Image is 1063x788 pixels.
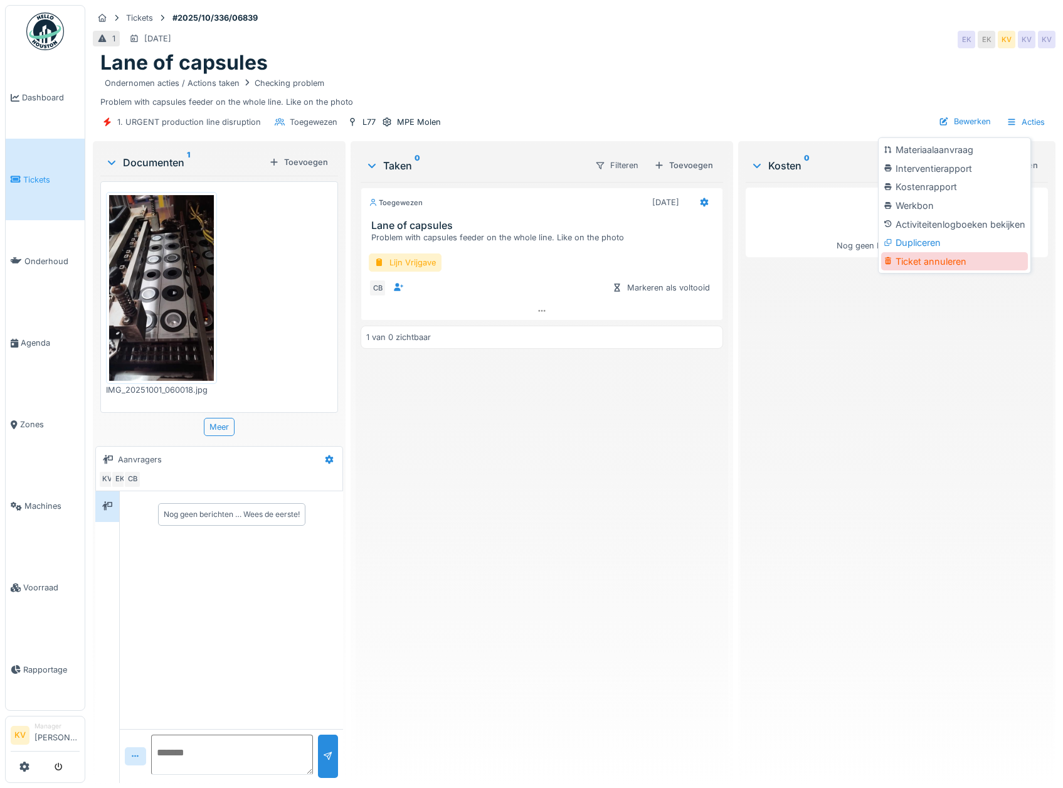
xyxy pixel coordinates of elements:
[366,331,431,343] div: 1 van 0 zichtbaar
[24,500,80,512] span: Machines
[264,154,333,171] div: Toevoegen
[371,220,717,232] h3: Lane of capsules
[881,233,1028,252] div: Dupliceren
[204,418,235,436] div: Meer
[590,156,644,174] div: Filteren
[167,12,263,24] strong: #2025/10/336/06839
[34,721,80,748] li: [PERSON_NAME]
[126,12,153,24] div: Tickets
[369,198,423,208] div: Toegewezen
[100,75,1048,108] div: Problem with capsules feeder on the whole line. Like on the photo
[23,174,80,186] span: Tickets
[187,155,190,170] sup: 1
[978,31,995,48] div: EK
[290,116,337,128] div: Toegewezen
[144,33,171,45] div: [DATE]
[881,252,1028,271] div: Ticket annuleren
[111,471,129,488] div: EK
[105,77,324,89] div: Ondernomen acties / Actions taken Checking problem
[881,196,1028,215] div: Werkbon
[100,51,268,75] h1: Lane of capsules
[362,116,376,128] div: L77
[881,178,1028,196] div: Kostenrapport
[369,253,442,272] div: Lijn Vrijgave
[98,471,116,488] div: KV
[415,158,420,173] sup: 0
[23,582,80,594] span: Voorraad
[1001,113,1050,131] div: Acties
[881,215,1028,234] div: Activiteitenlogboeken bekijken
[998,31,1015,48] div: KV
[934,113,996,130] div: Bewerken
[20,418,80,430] span: Zones
[112,33,115,45] div: 1
[21,337,80,349] span: Agenda
[106,384,217,396] div: IMG_20251001_060018.jpg
[117,116,261,128] div: 1. URGENT production line disruption
[397,116,441,128] div: MPE Molen
[881,141,1028,159] div: Materiaalaanvraag
[23,664,80,676] span: Rapportage
[652,196,679,208] div: [DATE]
[958,31,975,48] div: EK
[649,157,718,174] div: Toevoegen
[371,232,717,243] div: Problem with capsules feeder on the whole line. Like on the photo
[366,158,584,173] div: Taken
[109,195,214,381] img: jdti8yz352fzwye43ws923tn6sfi
[22,92,80,104] span: Dashboard
[1038,31,1055,48] div: KV
[754,193,1040,252] div: Nog geen kosten voor dit ticket
[369,279,386,297] div: CB
[881,159,1028,178] div: Interventierapport
[607,279,715,296] div: Markeren als voltooid
[105,155,264,170] div: Documenten
[751,158,909,173] div: Kosten
[804,158,810,173] sup: 0
[24,255,80,267] span: Onderhoud
[34,721,80,731] div: Manager
[164,509,300,520] div: Nog geen berichten … Wees de eerste!
[1018,31,1035,48] div: KV
[124,471,141,488] div: CB
[118,454,162,466] div: Aanvragers
[26,13,64,50] img: Badge_color-CXgf-gQk.svg
[11,726,29,745] li: KV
